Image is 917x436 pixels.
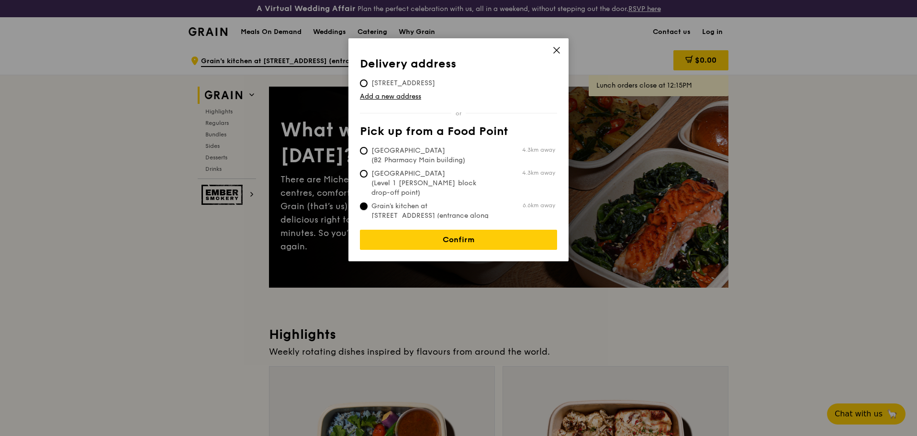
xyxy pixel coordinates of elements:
span: [STREET_ADDRESS] [360,78,447,88]
input: [GEOGRAPHIC_DATA] (B2 Pharmacy Main building)4.3km away [360,147,368,155]
a: Add a new address [360,92,557,101]
span: 6.6km away [523,201,555,209]
input: [GEOGRAPHIC_DATA] (Level 1 [PERSON_NAME] block drop-off point)4.3km away [360,170,368,178]
span: [GEOGRAPHIC_DATA] (Level 1 [PERSON_NAME] block drop-off point) [360,169,503,198]
a: Confirm [360,230,557,250]
span: 4.3km away [522,146,555,154]
span: 4.3km away [522,169,555,177]
span: [GEOGRAPHIC_DATA] (B2 Pharmacy Main building) [360,146,503,165]
th: Delivery address [360,57,557,75]
th: Pick up from a Food Point [360,125,557,142]
input: [STREET_ADDRESS] [360,79,368,87]
input: Grain's kitchen at [STREET_ADDRESS] (entrance along [PERSON_NAME][GEOGRAPHIC_DATA])6.6km away [360,202,368,210]
span: Grain's kitchen at [STREET_ADDRESS] (entrance along [PERSON_NAME][GEOGRAPHIC_DATA]) [360,201,503,240]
